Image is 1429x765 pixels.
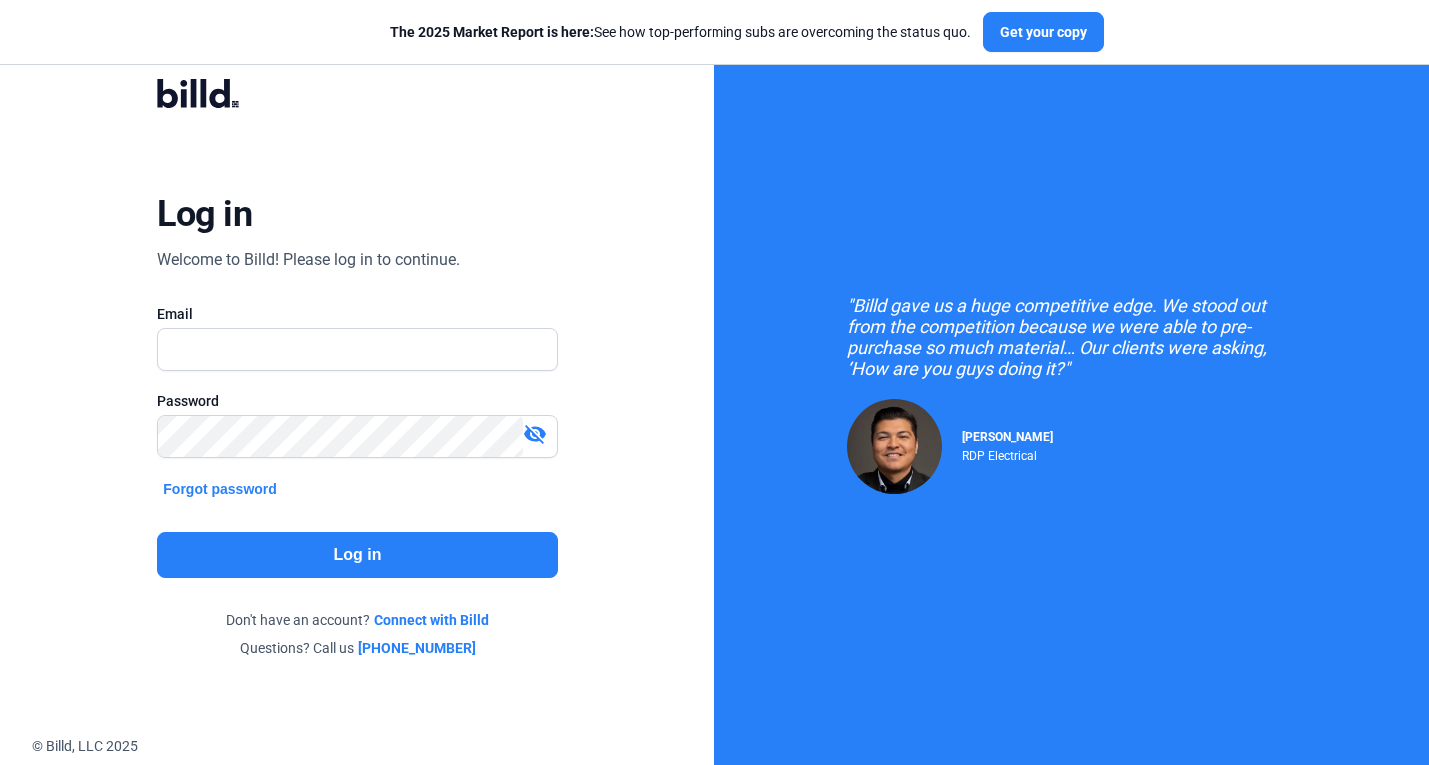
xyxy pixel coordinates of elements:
[157,304,557,324] div: Email
[157,478,283,500] button: Forgot password
[157,248,460,272] div: Welcome to Billd! Please log in to continue.
[962,430,1053,444] span: [PERSON_NAME]
[390,22,971,42] div: See how top-performing subs are overcoming the status quo.
[523,422,547,446] mat-icon: visibility_off
[847,399,942,494] img: Raul Pacheco
[962,444,1053,463] div: RDP Electrical
[157,638,557,658] div: Questions? Call us
[157,192,252,236] div: Log in
[157,532,557,578] button: Log in
[358,638,476,658] a: [PHONE_NUMBER]
[390,24,594,40] span: The 2025 Market Report is here:
[157,391,557,411] div: Password
[847,295,1297,379] div: "Billd gave us a huge competitive edge. We stood out from the competition because we were able to...
[374,610,489,630] a: Connect with Billd
[157,610,557,630] div: Don't have an account?
[983,12,1104,52] button: Get your copy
